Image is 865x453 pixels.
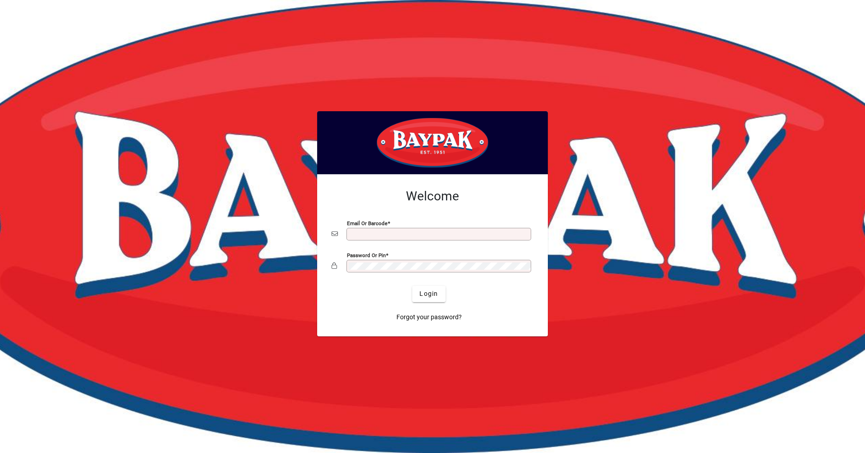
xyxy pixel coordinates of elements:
[419,289,438,299] span: Login
[347,220,387,226] mat-label: Email or Barcode
[412,286,445,302] button: Login
[396,313,462,322] span: Forgot your password?
[393,309,465,326] a: Forgot your password?
[347,252,386,258] mat-label: Password or Pin
[332,189,533,204] h2: Welcome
